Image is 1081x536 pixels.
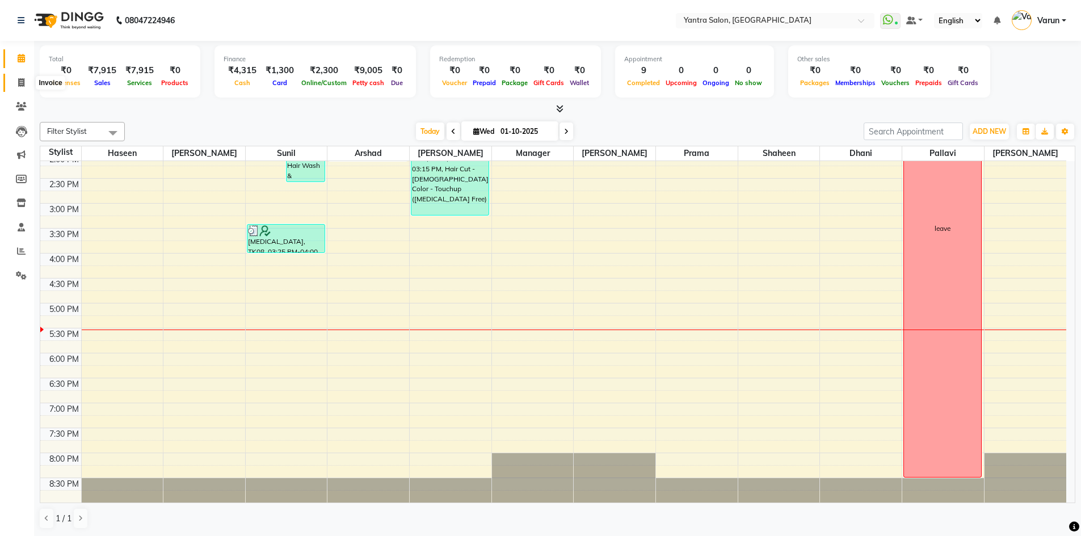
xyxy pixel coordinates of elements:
span: Prama [656,146,738,161]
span: 1 / 1 [56,513,71,525]
div: ₹2,300 [298,64,350,77]
div: ₹0 [158,64,191,77]
span: Shaheen [738,146,820,161]
span: Online/Custom [298,79,350,87]
span: Due [388,79,406,87]
div: Appointment [624,54,765,64]
span: [PERSON_NAME] [163,146,245,161]
span: Voucher [439,79,470,87]
button: ADD NEW [970,124,1009,140]
div: [MEDICAL_DATA], TK08, 03:25 PM-04:00 PM, Hair Wash & Conditioning,Blow Dry [247,225,325,252]
div: ₹0 [945,64,981,77]
span: Vouchers [878,79,912,87]
span: Prepaids [912,79,945,87]
span: Filter Stylist [47,126,87,136]
div: Stylist [40,146,81,158]
span: [PERSON_NAME] [410,146,491,161]
img: logo [29,5,107,36]
span: Services [124,79,155,87]
div: ₹0 [49,64,83,77]
span: Packages [797,79,832,87]
div: Finance [224,54,407,64]
div: ₹0 [470,64,499,77]
span: Arshad [327,146,409,161]
span: Package [499,79,531,87]
div: 8:30 PM [47,478,81,490]
b: 08047224946 [125,5,175,36]
img: Varun [1012,10,1032,30]
span: ADD NEW [973,127,1006,136]
span: Wallet [567,79,592,87]
input: Search Appointment [864,123,963,140]
div: ₹0 [912,64,945,77]
div: 7:30 PM [47,428,81,440]
div: ₹0 [567,64,592,77]
div: ₹0 [387,64,407,77]
div: 7:00 PM [47,403,81,415]
span: No show [732,79,765,87]
span: Varun [1037,15,1059,27]
div: 9 [624,64,663,77]
span: Sunil [246,146,327,161]
span: Petty cash [350,79,387,87]
div: ₹0 [439,64,470,77]
div: ₹0 [878,64,912,77]
div: ₹7,915 [121,64,158,77]
div: Other sales [797,54,981,64]
div: ₹4,315 [224,64,261,77]
div: leave [935,223,950,234]
div: 8:00 PM [47,453,81,465]
div: 3:30 PM [47,229,81,240]
div: Redemption [439,54,592,64]
div: Amit, TK07, 01:45 PM-03:15 PM, Hair Cut - [DEMOGRAPHIC_DATA],Hair Color - Touchup ([MEDICAL_DATA]... [411,142,489,215]
span: Gift Cards [945,79,981,87]
span: Card [270,79,290,87]
span: Sales [91,79,113,87]
span: Pallavi [902,146,984,161]
div: ₹0 [499,64,531,77]
div: 0 [732,64,765,77]
input: 2025-10-01 [497,123,554,140]
div: ₹0 [531,64,567,77]
div: 4:00 PM [47,254,81,265]
span: Completed [624,79,663,87]
div: 5:30 PM [47,328,81,340]
div: ₹1,300 [261,64,298,77]
div: 5:00 PM [47,303,81,315]
div: Invoice [36,76,65,90]
span: Haseen [82,146,163,161]
div: ₹7,915 [83,64,121,77]
div: 2:30 PM [47,179,81,191]
span: Prepaid [470,79,499,87]
span: Products [158,79,191,87]
span: Gift Cards [531,79,567,87]
div: ₹0 [832,64,878,77]
span: Manager [492,146,574,161]
div: 4:30 PM [47,278,81,290]
span: Memberships [832,79,878,87]
div: ₹9,005 [350,64,387,77]
div: 3:00 PM [47,204,81,216]
span: [PERSON_NAME] [985,146,1066,161]
span: Wed [470,127,497,136]
div: 6:30 PM [47,378,81,390]
span: Cash [232,79,253,87]
div: 6:00 PM [47,353,81,365]
div: 0 [663,64,700,77]
span: Upcoming [663,79,700,87]
span: Dhani [820,146,902,161]
span: [PERSON_NAME] [574,146,655,161]
div: ₹0 [797,64,832,77]
span: Today [416,123,444,140]
span: Ongoing [700,79,732,87]
div: 0 [700,64,732,77]
div: Total [49,54,191,64]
